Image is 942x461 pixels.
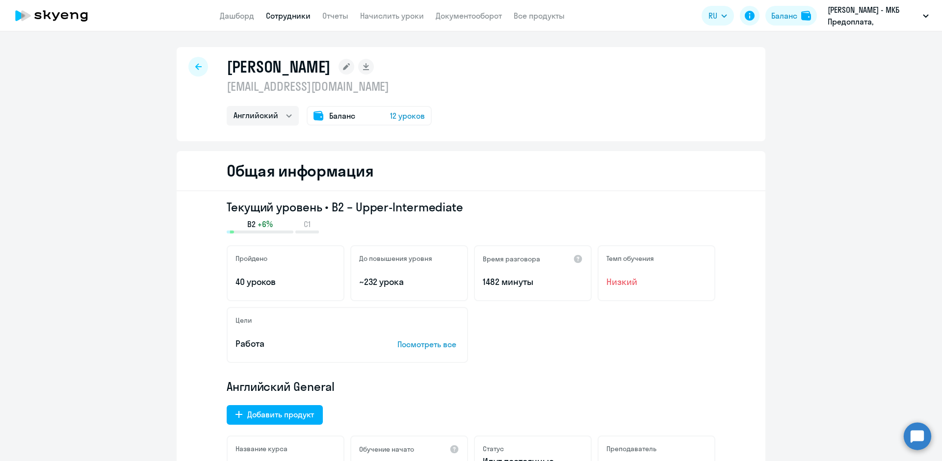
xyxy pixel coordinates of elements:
h5: Пройдено [235,254,267,263]
button: Добавить продукт [227,405,323,425]
h5: Цели [235,316,252,325]
h3: Текущий уровень • B2 – Upper-Intermediate [227,199,715,215]
div: Баланс [771,10,797,22]
h5: Название курса [235,444,288,453]
h5: До повышения уровня [359,254,432,263]
a: Сотрудники [266,11,311,21]
button: [PERSON_NAME] - МКБ Предоплата, МОСКОВСКИЙ КРЕДИТНЫЙ БАНК, ПАО [823,4,934,27]
a: Документооборот [436,11,502,21]
h5: Темп обучения [606,254,654,263]
p: Посмотреть все [397,338,459,350]
h5: Обучение начато [359,445,414,454]
p: [PERSON_NAME] - МКБ Предоплата, МОСКОВСКИЙ КРЕДИТНЫЙ БАНК, ПАО [828,4,919,27]
h2: Общая информация [227,161,373,180]
h5: Время разговора [483,255,540,263]
h5: Преподаватель [606,444,656,453]
h5: Статус [483,444,504,453]
span: Баланс [329,110,355,122]
a: Дашборд [220,11,254,21]
a: Все продукты [514,11,565,21]
p: ~232 урока [359,276,459,288]
p: Работа [235,337,367,350]
span: C1 [304,219,311,230]
img: balance [801,11,811,21]
span: +6% [258,219,273,230]
span: 12 уроков [390,110,425,122]
a: Отчеты [322,11,348,21]
p: 40 уроков [235,276,336,288]
a: Начислить уроки [360,11,424,21]
span: Низкий [606,276,706,288]
h1: [PERSON_NAME] [227,57,331,77]
button: RU [702,6,734,26]
span: Английский General [227,379,335,394]
button: Балансbalance [765,6,817,26]
p: [EMAIL_ADDRESS][DOMAIN_NAME] [227,78,432,94]
span: RU [708,10,717,22]
span: B2 [247,219,256,230]
div: Добавить продукт [247,409,314,420]
p: 1482 минуты [483,276,583,288]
